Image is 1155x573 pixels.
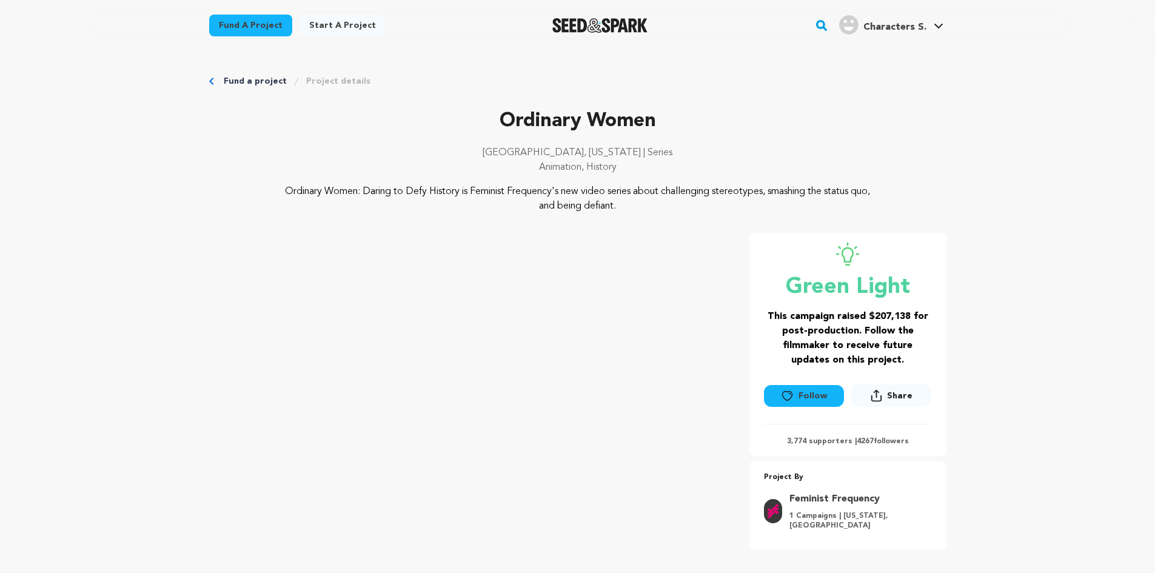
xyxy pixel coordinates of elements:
[764,499,782,523] img: 1.png
[764,309,932,367] h3: This campaign raised $207,138 for post-production. Follow the filmmaker to receive future updates...
[851,384,931,412] span: Share
[209,15,292,36] a: Fund a project
[552,18,648,33] a: Homepage di Seed&Spark
[857,438,874,445] span: 4267
[837,13,946,38] span: Profilo dei personaggi S.
[764,437,932,446] p: 3,774 supporters | followers
[839,15,926,35] div: Profilo dei personaggi S.
[209,160,946,175] p: Animation, History
[851,384,931,407] button: Share
[300,15,386,36] a: Start a project
[283,184,872,213] p: Ordinary Women: Daring to Defy History is Feminist Frequency's new video series about challenging...
[887,390,912,402] span: Share
[863,22,926,32] span: Characters S.
[764,275,932,300] p: Green Light
[789,511,925,531] p: 1 Campaigns | [US_STATE], [GEOGRAPHIC_DATA]
[306,75,370,87] a: Project details
[552,18,648,33] img: Logo Seed&Spark in modalità scura
[839,15,859,35] img: user.png
[764,385,844,407] button: Follow
[209,75,946,87] div: Briciole di pane
[837,13,946,35] a: Profilo dei personaggi S.
[209,107,946,136] p: Ordinary Women
[209,146,946,160] p: [GEOGRAPHIC_DATA], [US_STATE] | Series
[224,75,287,87] a: Finanzia un progetto
[789,492,925,506] a: Profilo di frequenza femminista Goto
[764,471,932,484] p: Project By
